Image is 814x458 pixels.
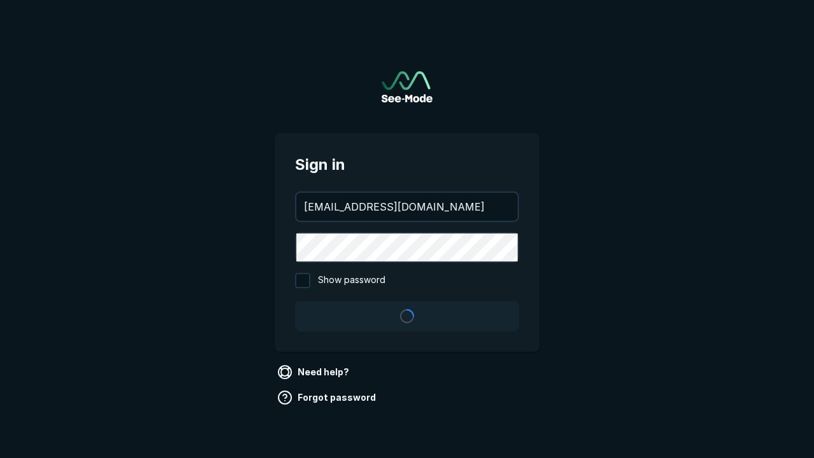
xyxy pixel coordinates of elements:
a: Forgot password [275,387,381,408]
span: Show password [318,273,385,288]
a: Need help? [275,362,354,382]
img: See-Mode Logo [382,71,432,102]
a: Go to sign in [382,71,432,102]
input: your@email.com [296,193,518,221]
span: Sign in [295,153,519,176]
